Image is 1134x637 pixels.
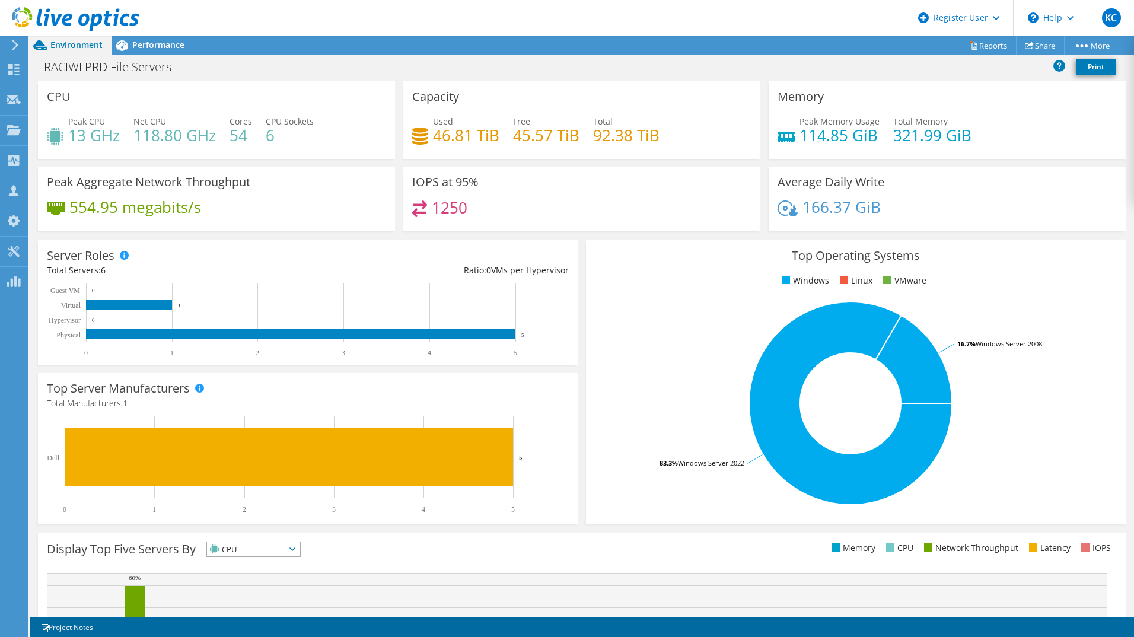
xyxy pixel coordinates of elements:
[230,129,252,142] h4: 54
[957,339,976,348] tspan: 16.7%
[230,116,252,127] span: Cores
[132,39,184,50] span: Performance
[47,176,250,189] h3: Peak Aggregate Network Throughput
[799,116,880,127] span: Peak Memory Usage
[63,505,66,514] text: 0
[207,542,285,556] span: CPU
[68,129,120,142] h4: 13 GHz
[837,274,872,287] li: Linux
[133,116,166,127] span: Net CPU
[266,129,314,142] h4: 6
[129,574,141,581] text: 60%
[256,349,259,357] text: 2
[486,265,491,276] span: 0
[513,129,579,142] h4: 45.57 TiB
[49,316,81,324] text: Hypervisor
[123,397,128,409] span: 1
[976,339,1042,348] tspan: Windows Server 2008
[1016,36,1065,55] a: Share
[893,129,971,142] h4: 321.99 GiB
[47,264,308,277] div: Total Servers:
[779,274,829,287] li: Windows
[50,286,80,295] text: Guest VM
[513,116,530,127] span: Free
[595,249,1117,262] h3: Top Operating Systems
[332,505,336,514] text: 3
[1026,542,1071,555] li: Latency
[432,201,467,214] h4: 1250
[519,454,523,461] text: 5
[883,542,913,555] li: CPU
[92,317,95,323] text: 0
[433,129,499,142] h4: 46.81 TiB
[593,129,660,142] h4: 92.38 TiB
[1078,542,1111,555] li: IOPS
[433,116,453,127] span: Used
[678,458,744,467] tspan: Windows Server 2022
[960,36,1017,55] a: Reports
[511,505,515,514] text: 5
[1102,8,1121,27] span: KC
[50,39,103,50] span: Environment
[342,349,345,357] text: 3
[799,129,880,142] h4: 114.85 GiB
[266,116,314,127] span: CPU Sockets
[880,274,926,287] li: VMware
[56,331,81,339] text: Physical
[1064,36,1119,55] a: More
[178,302,181,308] text: 1
[47,397,569,410] h4: Total Manufacturers:
[170,349,174,357] text: 1
[593,116,613,127] span: Total
[92,288,95,294] text: 0
[778,90,824,103] h3: Memory
[893,116,948,127] span: Total Memory
[428,349,431,357] text: 4
[514,349,517,357] text: 5
[778,176,884,189] h3: Average Daily Write
[39,60,190,74] h1: RACIWI PRD File Servers
[802,200,881,214] h4: 166.37 GiB
[152,505,156,514] text: 1
[47,90,71,103] h3: CPU
[422,505,425,514] text: 4
[521,332,524,338] text: 5
[68,116,105,127] span: Peak CPU
[412,90,459,103] h3: Capacity
[47,382,190,395] h3: Top Server Manufacturers
[32,620,101,635] a: Project Notes
[243,505,246,514] text: 2
[308,264,569,277] div: Ratio: VMs per Hypervisor
[660,458,678,467] tspan: 83.3%
[921,542,1018,555] li: Network Throughput
[133,129,216,142] h4: 118.80 GHz
[47,249,114,262] h3: Server Roles
[61,301,81,310] text: Virtual
[412,176,479,189] h3: IOPS at 95%
[47,454,59,462] text: Dell
[69,200,201,214] h4: 554.95 megabits/s
[84,349,88,357] text: 0
[829,542,875,555] li: Memory
[101,265,106,276] span: 6
[1028,12,1039,23] svg: \n
[1076,59,1116,75] a: Print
